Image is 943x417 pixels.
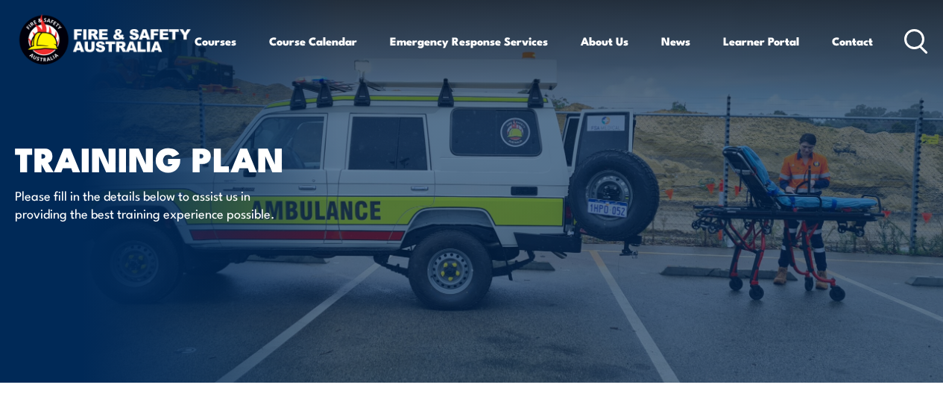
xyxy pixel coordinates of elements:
[832,23,873,59] a: Contact
[581,23,628,59] a: About Us
[723,23,799,59] a: Learner Portal
[661,23,690,59] a: News
[195,23,236,59] a: Courses
[15,143,383,172] h1: Training plan
[269,23,357,59] a: Course Calendar
[15,186,287,222] p: Please fill in the details below to assist us in providing the best training experience possible.
[390,23,548,59] a: Emergency Response Services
